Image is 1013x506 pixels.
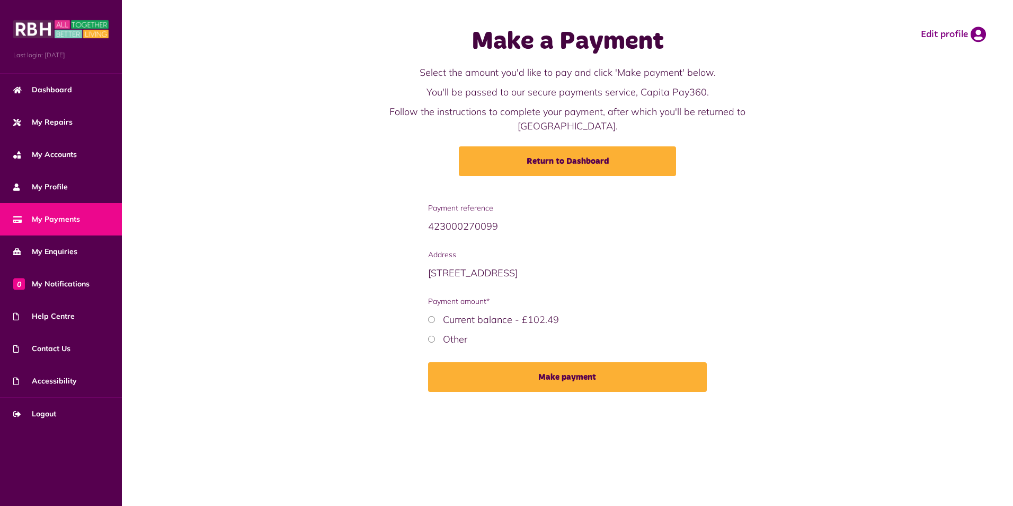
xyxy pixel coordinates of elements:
button: Make payment [428,362,707,392]
span: Payment amount* [428,296,707,307]
span: [STREET_ADDRESS] [428,267,518,279]
h1: Make a Payment [356,27,779,57]
a: Edit profile [921,27,986,42]
p: You'll be passed to our secure payments service, Capita Pay360. [356,85,779,99]
span: Help Centre [13,311,75,322]
span: 423000270099 [428,220,498,232]
span: 0 [13,278,25,290]
span: My Payments [13,214,80,225]
span: My Enquiries [13,246,77,257]
p: Select the amount you'd like to pay and click 'Make payment' below. [356,65,779,80]
span: Payment reference [428,203,707,214]
span: Logout [13,408,56,420]
label: Current balance - £102.49 [443,313,559,326]
span: My Repairs [13,117,73,128]
span: Last login: [DATE] [13,50,109,60]
span: My Accounts [13,149,77,160]
span: My Notifications [13,278,90,290]
img: MyRBH [13,19,109,40]
span: Contact Us [13,343,70,354]
span: My Profile [13,181,68,193]
label: Other [443,333,467,345]
span: Dashboard [13,84,72,95]
span: Accessibility [13,376,77,387]
p: Follow the instructions to complete your payment, after which you'll be returned to [GEOGRAPHIC_D... [356,104,779,133]
a: Return to Dashboard [459,146,676,176]
span: Address [428,249,707,260]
